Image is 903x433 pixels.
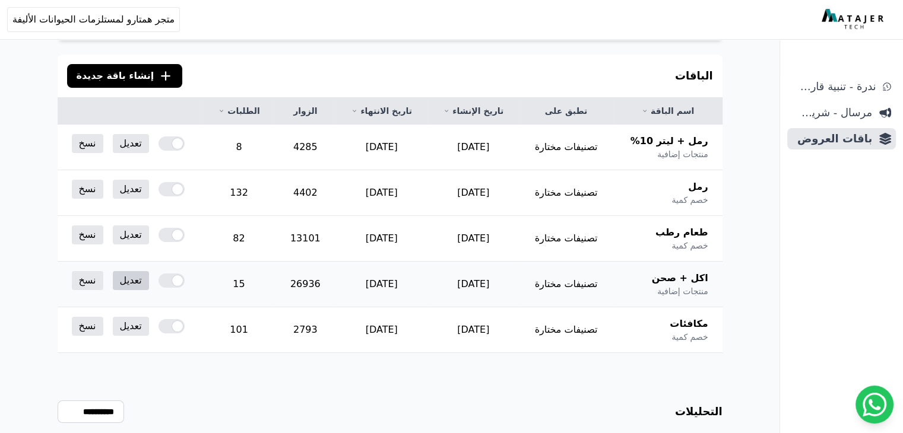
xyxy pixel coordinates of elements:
[427,262,519,307] td: [DATE]
[519,125,613,170] td: تصنيفات مختارة
[688,180,708,194] span: رمل
[519,98,613,125] th: تطبق على
[671,194,708,206] span: خصم كمية
[275,125,335,170] td: 4285
[275,170,335,216] td: 4402
[651,271,708,285] span: اكل + صحن
[519,170,613,216] td: تصنيفات مختارة
[72,317,103,336] a: نسخ
[72,271,103,290] a: نسخ
[335,125,427,170] td: [DATE]
[792,78,876,95] span: ندرة - تنبية قارب علي النفاذ
[203,216,275,262] td: 82
[67,64,183,88] button: إنشاء باقة جديدة
[657,148,708,160] span: منتجات إضافية
[427,307,519,353] td: [DATE]
[203,170,275,216] td: 132
[427,216,519,262] td: [DATE]
[275,262,335,307] td: 26936
[628,105,708,117] a: اسم الباقة
[670,317,708,331] span: مكافئات
[72,225,103,244] a: نسخ
[442,105,505,117] a: تاريخ الإنشاء
[657,285,708,297] span: منتجات إضافية
[275,216,335,262] td: 13101
[335,262,427,307] td: [DATE]
[335,170,427,216] td: [DATE]
[675,68,713,84] h3: الباقات
[12,12,175,27] span: متجر همتارو لمستلزمات الحيوانات الأليفة
[203,307,275,353] td: 101
[275,307,335,353] td: 2793
[72,180,103,199] a: نسخ
[792,104,872,121] span: مرسال - شريط دعاية
[203,262,275,307] td: 15
[77,69,154,83] span: إنشاء باقة جديدة
[335,307,427,353] td: [DATE]
[519,216,613,262] td: تصنيفات مختارة
[113,134,149,153] a: تعديل
[7,7,180,32] button: متجر همتارو لمستلزمات الحيوانات الأليفة
[822,9,886,30] img: MatajerTech Logo
[675,403,723,420] h3: التحليلات
[792,130,872,147] span: باقات العروض
[113,180,149,199] a: تعديل
[335,216,427,262] td: [DATE]
[217,105,261,117] a: الطلبات
[655,225,708,240] span: طعام رطب
[113,271,149,290] a: تعديل
[630,134,708,148] span: رمل + ليتر 10%
[671,240,708,251] span: خصم كمية
[113,225,149,244] a: تعديل
[113,317,149,336] a: تعديل
[671,331,708,343] span: خصم كمية
[519,262,613,307] td: تصنيفات مختارة
[519,307,613,353] td: تصنيفات مختارة
[427,125,519,170] td: [DATE]
[350,105,413,117] a: تاريخ الانتهاء
[427,170,519,216] td: [DATE]
[275,98,335,125] th: الزوار
[203,125,275,170] td: 8
[72,134,103,153] a: نسخ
